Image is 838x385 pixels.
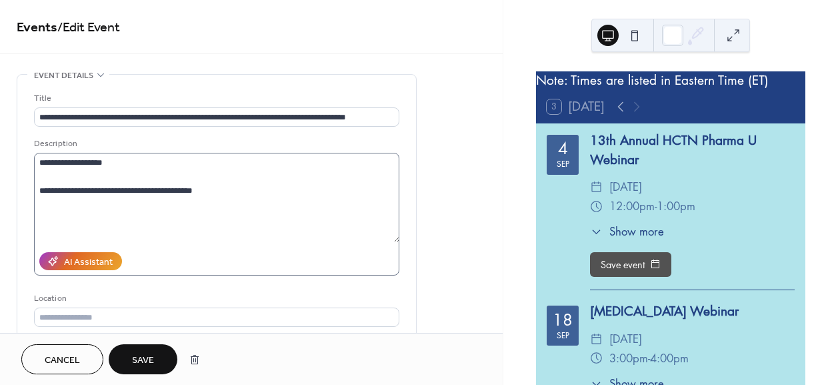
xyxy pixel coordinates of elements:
span: Cancel [45,354,80,368]
span: - [655,197,657,216]
div: Title [34,91,397,105]
div: Description [34,137,397,151]
button: Save event [590,252,671,278]
span: 12:00pm [609,197,655,216]
span: 3:00pm [609,349,648,368]
div: ​ [590,197,603,216]
div: ​ [590,224,603,240]
span: Show more [609,224,664,240]
div: ​ [590,349,603,368]
div: ​ [590,177,603,197]
div: 18 [553,312,573,328]
div: Location [34,292,397,306]
a: Events [17,15,57,41]
div: ​ [590,330,603,349]
button: Save [109,344,177,374]
span: Save [132,354,154,368]
span: Event details [34,69,93,83]
span: - [648,349,650,368]
div: 13th Annual HCTN Pharma U Webinar [590,131,795,170]
span: [DATE] [609,330,642,349]
button: Cancel [21,344,103,374]
span: [DATE] [609,177,642,197]
div: 4 [558,141,568,157]
span: / Edit Event [57,15,120,41]
div: [MEDICAL_DATA] Webinar [590,302,795,322]
div: Sep [557,160,569,168]
button: AI Assistant [39,252,122,270]
div: Sep [557,332,569,340]
div: Note: Times are listed in Eastern Time (ET) [536,71,805,91]
button: ​Show more [590,224,664,240]
div: AI Assistant [64,256,113,270]
span: 1:00pm [657,197,695,216]
span: 4:00pm [650,349,689,368]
